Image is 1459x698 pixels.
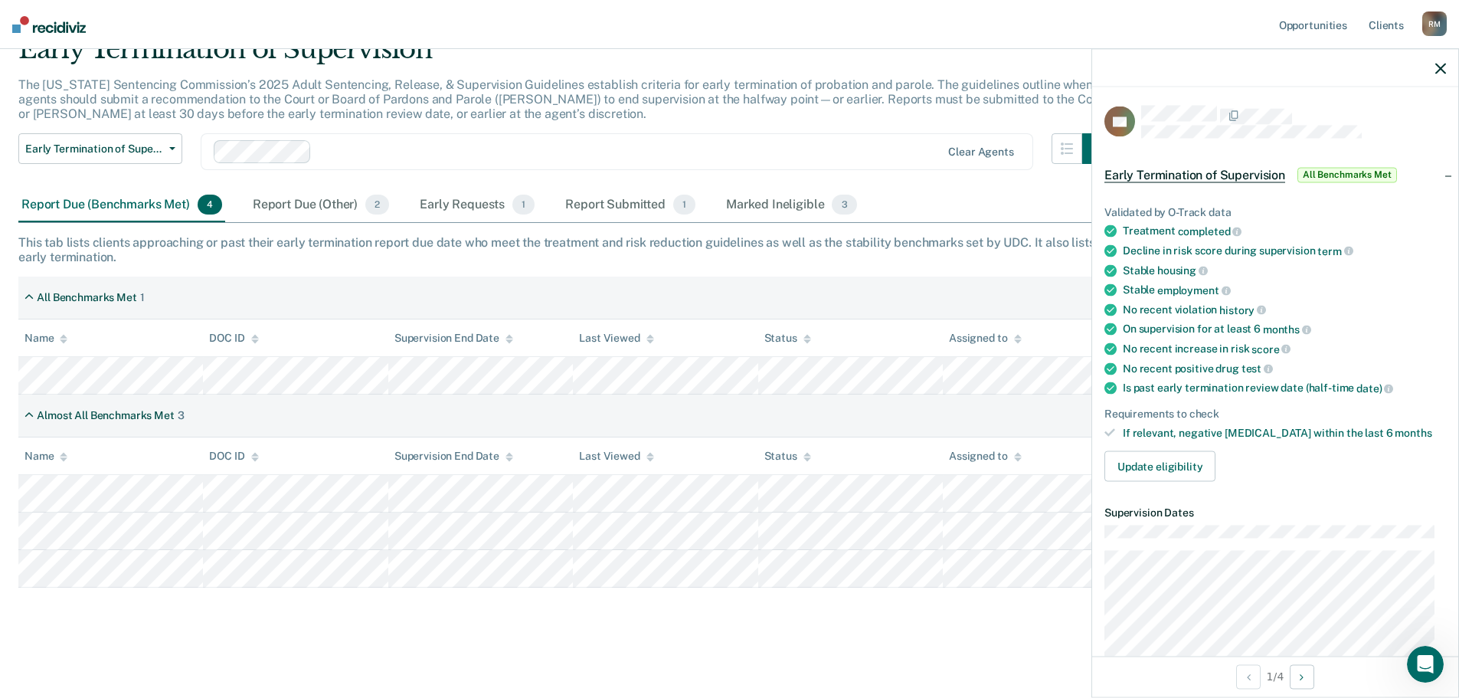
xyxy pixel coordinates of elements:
[1422,11,1447,36] div: R M
[949,450,1021,463] div: Assigned to
[25,332,67,345] div: Name
[1123,264,1446,277] div: Stable
[1395,426,1431,438] span: months
[1123,426,1446,439] div: If relevant, negative [MEDICAL_DATA] within the last 6
[512,195,535,215] span: 1
[1236,664,1261,689] button: Previous Opportunity
[25,450,67,463] div: Name
[417,188,538,222] div: Early Requests
[1123,224,1446,238] div: Treatment
[1123,323,1446,336] div: On supervision for at least 6
[140,291,145,304] div: 1
[18,235,1441,264] div: This tab lists clients approaching or past their early termination report due date who meet the t...
[1407,646,1444,683] iframe: Intercom live chat
[178,409,185,422] div: 3
[1241,362,1273,375] span: test
[1157,284,1230,297] span: employment
[1219,303,1266,316] span: history
[1178,225,1242,238] span: completed
[209,450,258,463] div: DOC ID
[1123,382,1446,395] div: Is past early termination review date (half-time
[1157,264,1208,277] span: housing
[209,332,258,345] div: DOC ID
[1317,244,1353,257] span: term
[1092,656,1458,696] div: 1 / 4
[12,16,86,33] img: Recidiviz
[25,143,163,156] span: Early Termination of Supervision
[1263,323,1311,336] span: months
[673,195,695,215] span: 1
[1104,407,1446,420] div: Requirements to check
[832,195,856,215] span: 3
[562,188,698,222] div: Report Submitted
[1123,362,1446,375] div: No recent positive drug
[1104,167,1285,182] span: Early Termination of Supervision
[1104,506,1446,519] dt: Supervision Dates
[949,332,1021,345] div: Assigned to
[37,409,175,422] div: Almost All Benchmarks Met
[18,77,1108,121] p: The [US_STATE] Sentencing Commission’s 2025 Adult Sentencing, Release, & Supervision Guidelines e...
[1123,244,1446,258] div: Decline in risk score during supervision
[948,146,1013,159] div: Clear agents
[18,34,1113,77] div: Early Termination of Supervision
[1123,283,1446,297] div: Stable
[1123,303,1446,316] div: No recent violation
[1290,664,1314,689] button: Next Opportunity
[1297,167,1397,182] span: All Benchmarks Met
[764,332,811,345] div: Status
[198,195,222,215] span: 4
[37,291,136,304] div: All Benchmarks Met
[1356,382,1393,395] span: date)
[579,450,653,463] div: Last Viewed
[723,188,860,222] div: Marked Ineligible
[1251,342,1291,355] span: score
[18,188,225,222] div: Report Due (Benchmarks Met)
[764,450,811,463] div: Status
[579,332,653,345] div: Last Viewed
[1092,150,1458,199] div: Early Termination of SupervisionAll Benchmarks Met
[394,450,513,463] div: Supervision End Date
[394,332,513,345] div: Supervision End Date
[1104,451,1215,482] button: Update eligibility
[1104,205,1446,218] div: Validated by O-Track data
[365,195,389,215] span: 2
[250,188,392,222] div: Report Due (Other)
[1123,342,1446,356] div: No recent increase in risk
